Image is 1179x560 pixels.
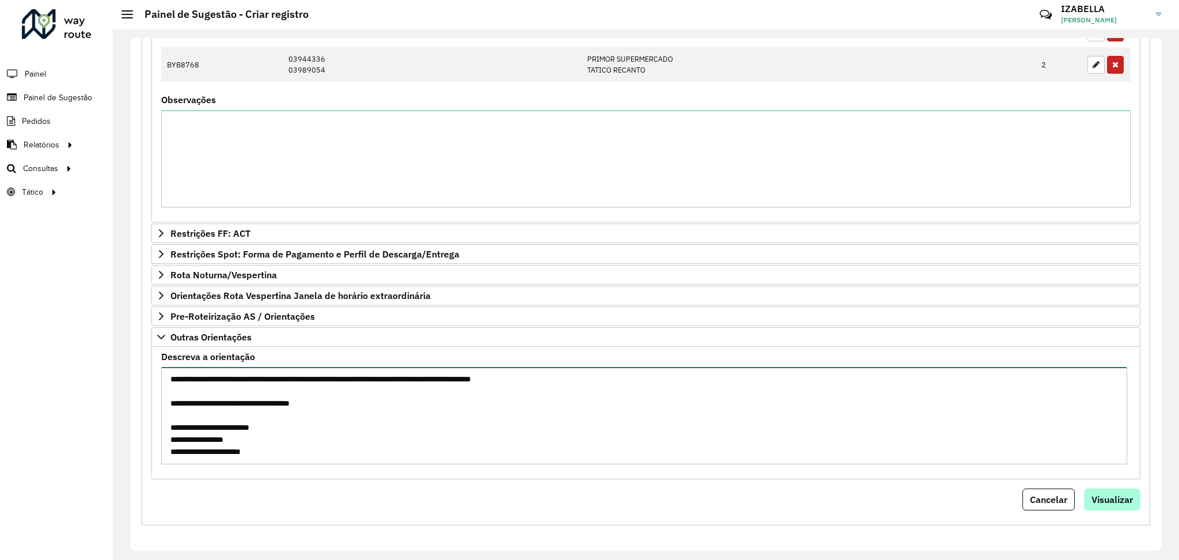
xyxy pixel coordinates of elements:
label: Observações [161,93,216,107]
a: Rota Noturna/Vespertina [151,265,1140,285]
span: Painel [25,68,46,80]
td: 2 [1036,47,1082,81]
span: Tático [22,186,43,198]
button: Cancelar [1022,489,1075,510]
label: Descreva a orientação [161,350,255,364]
span: Restrições FF: ACT [170,229,250,238]
td: BYB8768 [161,47,282,81]
span: Restrições Spot: Forma de Pagamento e Perfil de Descarga/Entrega [170,249,459,259]
span: Rota Noturna/Vespertina [170,270,277,279]
span: Cancelar [1030,494,1067,505]
span: Pedidos [22,115,51,127]
span: Orientações Rota Vespertina Janela de horário extraordinária [170,291,431,300]
span: Outras Orientações [170,332,252,342]
a: Restrições Spot: Forma de Pagamento e Perfil de Descarga/Entrega [151,244,1140,264]
span: Painel de Sugestão [24,92,92,104]
a: Pre-Roteirização AS / Orientações [151,307,1140,326]
span: Relatórios [24,139,59,151]
h2: Painel de Sugestão - Criar registro [133,8,309,21]
div: Outras Orientações [151,347,1140,479]
span: Pre-Roteirização AS / Orientações [170,312,315,321]
td: 03944336 03989054 [282,47,581,81]
span: Visualizar [1091,494,1133,505]
td: PRIMOR SUPERMERCADO TATICO RECANTO [581,47,1035,81]
span: [PERSON_NAME] [1061,15,1147,25]
button: Visualizar [1084,489,1140,510]
span: Consultas [23,162,58,175]
a: Outras Orientações [151,327,1140,347]
h3: IZABELLA [1061,3,1147,14]
a: Contato Rápido [1033,2,1058,27]
a: Restrições FF: ACT [151,224,1140,243]
a: Orientações Rota Vespertina Janela de horário extraordinária [151,286,1140,305]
